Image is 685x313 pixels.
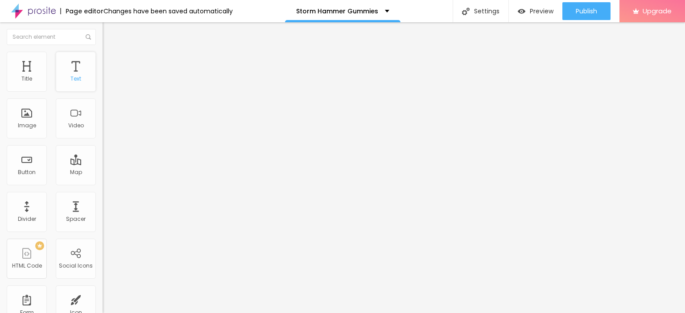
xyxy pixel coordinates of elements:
div: HTML Code [12,263,42,269]
img: view-1.svg [518,8,525,15]
button: Publish [562,2,611,20]
span: Preview [530,8,553,15]
button: Preview [509,2,562,20]
span: Upgrade [643,7,672,15]
div: Changes have been saved automatically [103,8,233,14]
div: Text [70,76,81,82]
div: Map [70,169,82,175]
div: Title [21,76,32,82]
div: Spacer [66,216,86,222]
div: Page editor [60,8,103,14]
span: Publish [576,8,597,15]
p: Storm Hammer Gummies [296,8,378,14]
img: Icone [86,34,91,40]
div: Image [18,122,36,129]
div: Social Icons [59,263,93,269]
div: Video [68,122,84,129]
div: Button [18,169,36,175]
div: Divider [18,216,36,222]
input: Search element [7,29,96,45]
img: Icone [462,8,470,15]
